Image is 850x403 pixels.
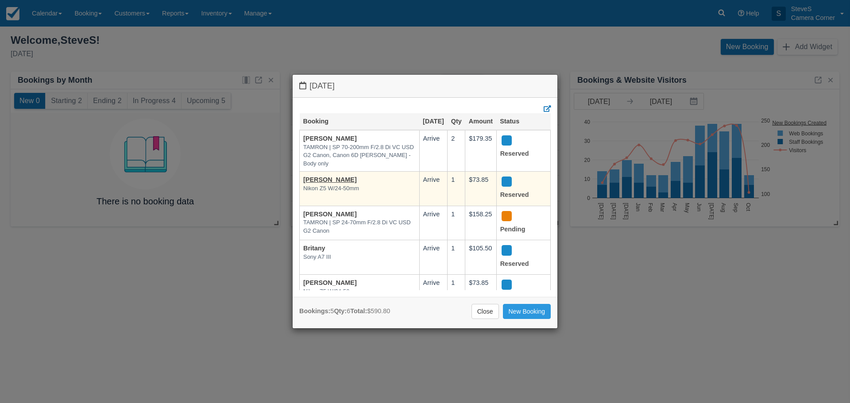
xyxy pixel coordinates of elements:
td: Arrive [419,172,448,206]
td: $179.35 [465,130,496,172]
a: Status [500,118,519,125]
td: 2 [448,130,465,172]
td: $73.85 [465,172,496,206]
div: Reserved [500,175,539,202]
td: Arrive [419,240,448,275]
td: 1 [448,275,465,309]
em: Nikon Z5 W/24-50mm [303,288,416,296]
em: TAMRON | SP 70-200mm F/2.8 Di VC USD G2 Canon, Canon 6D [PERSON_NAME] - Body only [303,143,416,168]
a: [PERSON_NAME] [303,176,357,183]
td: Arrive [419,275,448,309]
td: Arrive [419,206,448,240]
td: $105.50 [465,240,496,275]
a: [DATE] [423,118,444,125]
div: Reserved [500,134,539,161]
td: 1 [448,206,465,240]
div: Reserved [500,244,539,271]
a: Britany [303,245,325,252]
a: Qty [451,118,462,125]
td: 1 [448,240,465,275]
strong: Qty: [334,307,347,315]
a: Booking [303,118,329,125]
a: [PERSON_NAME] [303,135,357,142]
div: Reserved [500,278,539,305]
h4: [DATE] [299,81,551,91]
td: Arrive [419,130,448,172]
div: Pending [500,210,539,237]
td: $158.25 [465,206,496,240]
em: Nikon Z5 W/24-50mm [303,184,416,193]
a: New Booking [503,304,551,319]
strong: Total: [350,307,367,315]
em: Sony A7 III [303,253,416,261]
td: 1 [448,172,465,206]
a: Close [471,304,499,319]
a: [PERSON_NAME] [303,211,357,218]
td: $73.85 [465,275,496,309]
div: 5 6 $590.80 [299,307,390,316]
a: [PERSON_NAME] [303,279,357,286]
em: TAMRON | SP 24-70mm F/2.8 Di VC USD G2 Canon [303,219,416,235]
a: Amount [469,118,493,125]
strong: Bookings: [299,307,330,315]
